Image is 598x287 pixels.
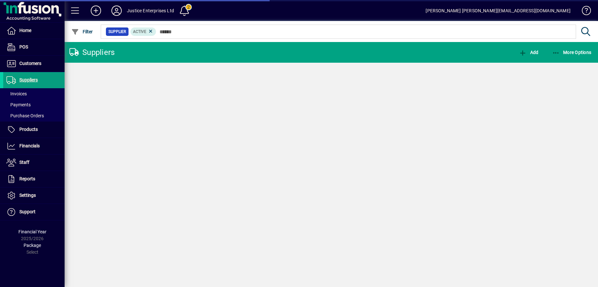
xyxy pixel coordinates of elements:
span: Package [24,243,41,248]
span: Invoices [6,91,27,96]
a: Products [3,122,65,138]
span: Active [133,29,146,34]
span: Financials [19,143,40,148]
button: Filter [70,26,95,37]
span: Supplier [108,28,126,35]
a: Staff [3,154,65,171]
mat-chip: Activation Status: Active [130,27,156,36]
span: More Options [552,50,592,55]
span: Add [519,50,538,55]
span: Customers [19,61,41,66]
span: Payments [6,102,31,107]
a: Customers [3,56,65,72]
a: Payments [3,99,65,110]
a: Settings [3,187,65,204]
span: Financial Year [18,229,46,234]
a: Reports [3,171,65,187]
span: Products [19,127,38,132]
span: Reports [19,176,35,181]
a: Invoices [3,88,65,99]
button: Add [517,47,540,58]
button: More Options [551,47,593,58]
div: [PERSON_NAME] [PERSON_NAME][EMAIL_ADDRESS][DOMAIN_NAME] [426,5,571,16]
span: Purchase Orders [6,113,44,118]
a: Support [3,204,65,220]
span: Settings [19,193,36,198]
span: Support [19,209,36,214]
span: Suppliers [19,77,38,82]
span: Home [19,28,31,33]
button: Profile [106,5,127,16]
a: Home [3,23,65,39]
a: POS [3,39,65,55]
div: Justice Enterprises Ltd [127,5,174,16]
span: Filter [71,29,93,34]
button: Add [86,5,106,16]
span: Staff [19,160,29,165]
div: Suppliers [69,47,115,58]
a: Knowledge Base [577,1,590,22]
span: POS [19,44,28,49]
a: Purchase Orders [3,110,65,121]
a: Financials [3,138,65,154]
